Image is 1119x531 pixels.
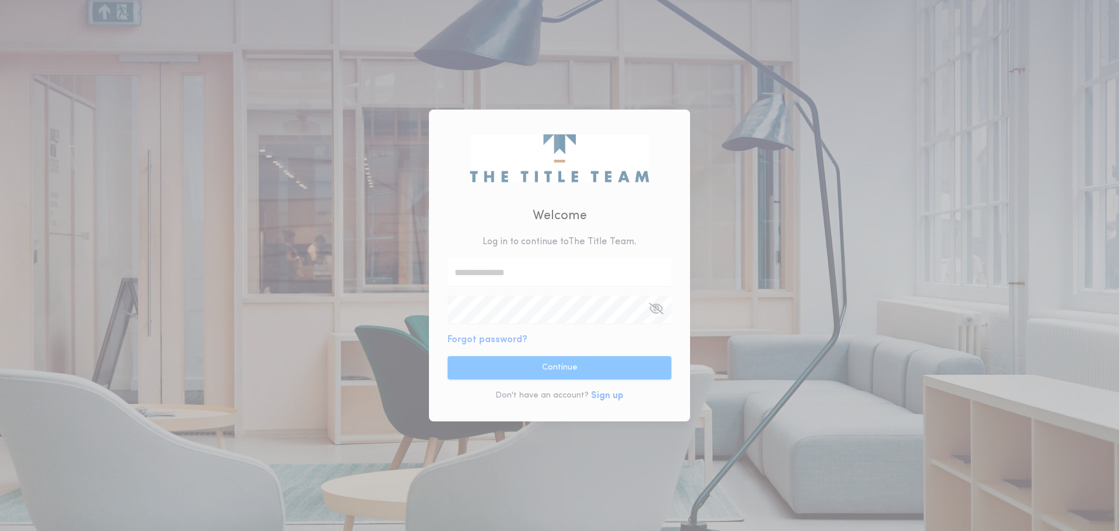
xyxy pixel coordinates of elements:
[448,356,671,379] button: Continue
[483,235,636,249] p: Log in to continue to The Title Team .
[470,134,649,182] img: logo
[533,206,587,226] h2: Welcome
[495,390,589,402] p: Don't have an account?
[591,389,624,403] button: Sign up
[448,333,527,347] button: Forgot password?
